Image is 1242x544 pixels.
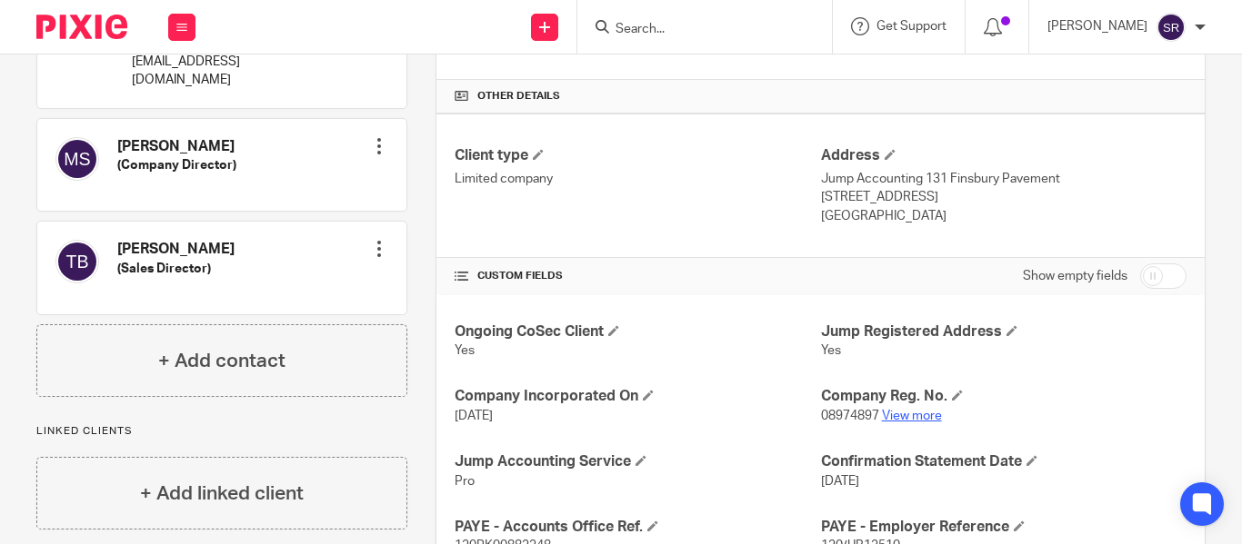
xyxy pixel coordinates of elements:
[821,452,1187,471] h4: Confirmation Statement Date
[455,387,820,406] h4: Company Incorporated On
[882,410,942,422] a: View more
[1047,17,1147,35] p: [PERSON_NAME]
[477,89,560,104] span: Other details
[455,322,820,341] h4: Ongoing CoSec Client
[117,137,236,156] h4: [PERSON_NAME]
[455,269,820,283] h4: CUSTOM FIELDS
[821,344,841,357] span: Yes
[158,347,285,375] h4: + Add contact
[821,475,859,488] span: [DATE]
[821,188,1187,206] p: [STREET_ADDRESS]
[36,424,407,439] p: Linked clients
[36,15,127,39] img: Pixie
[455,475,475,488] span: Pro
[821,322,1187,341] h4: Jump Registered Address
[455,170,820,188] p: Limited company
[455,452,820,471] h4: Jump Accounting Service
[132,53,335,90] p: [EMAIL_ADDRESS][DOMAIN_NAME]
[821,518,1187,537] h4: PAYE - Employer Reference
[455,146,820,165] h4: Client type
[117,260,235,278] h5: (Sales Director)
[876,20,947,33] span: Get Support
[821,207,1187,225] p: [GEOGRAPHIC_DATA]
[55,240,99,283] img: svg%3E
[1157,13,1186,42] img: svg%3E
[455,518,820,537] h4: PAYE - Accounts Office Ref.
[55,137,99,181] img: svg%3E
[821,387,1187,406] h4: Company Reg. No.
[455,410,493,422] span: [DATE]
[821,410,879,422] span: 08974897
[1023,267,1127,285] label: Show empty fields
[455,344,475,357] span: Yes
[140,480,304,508] h4: + Add linked client
[117,156,236,174] h5: (Company Director)
[117,240,235,259] h4: [PERSON_NAME]
[614,22,777,38] input: Search
[821,170,1187,188] p: Jump Accounting 131 Finsbury Pavement
[821,146,1187,165] h4: Address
